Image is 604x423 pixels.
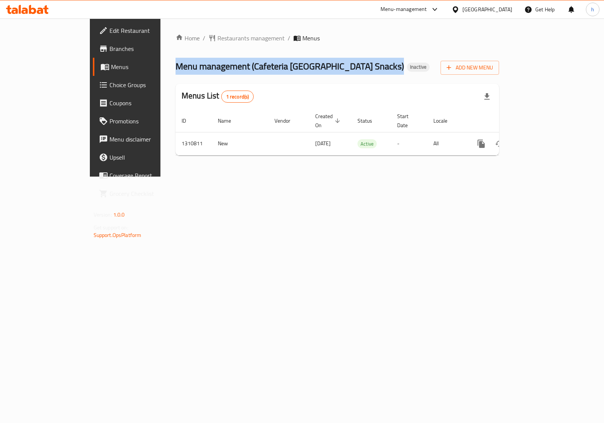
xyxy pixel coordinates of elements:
[288,34,290,43] li: /
[591,5,594,14] span: h
[109,44,185,53] span: Branches
[182,116,196,125] span: ID
[472,135,490,153] button: more
[407,64,430,70] span: Inactive
[94,223,128,232] span: Get support on:
[427,132,466,155] td: All
[221,91,254,103] div: Total records count
[93,76,191,94] a: Choice Groups
[109,26,185,35] span: Edit Restaurant
[109,117,185,126] span: Promotions
[433,116,457,125] span: Locale
[93,40,191,58] a: Branches
[111,62,185,71] span: Menus
[182,90,254,103] h2: Menus List
[302,34,320,43] span: Menus
[93,22,191,40] a: Edit Restaurant
[357,116,382,125] span: Status
[397,112,418,130] span: Start Date
[109,171,185,180] span: Coverage Report
[109,189,185,198] span: Grocery Checklist
[93,130,191,148] a: Menu disclaimer
[93,185,191,203] a: Grocery Checklist
[109,153,185,162] span: Upsell
[315,138,331,148] span: [DATE]
[274,116,300,125] span: Vendor
[357,140,377,148] span: Active
[208,34,285,43] a: Restaurants management
[315,112,342,130] span: Created On
[478,88,496,106] div: Export file
[212,132,268,155] td: New
[176,34,499,43] nav: breadcrumb
[447,63,493,72] span: Add New Menu
[490,135,508,153] button: Change Status
[203,34,205,43] li: /
[109,98,185,108] span: Coupons
[176,132,212,155] td: 1310811
[391,132,427,155] td: -
[93,58,191,76] a: Menus
[176,58,404,75] span: Menu management ( Cafeteria [GEOGRAPHIC_DATA] Snacks )
[217,34,285,43] span: Restaurants management
[93,112,191,130] a: Promotions
[441,61,499,75] button: Add New Menu
[94,210,112,220] span: Version:
[381,5,427,14] div: Menu-management
[109,135,185,144] span: Menu disclaimer
[466,109,551,132] th: Actions
[93,94,191,112] a: Coupons
[462,5,512,14] div: [GEOGRAPHIC_DATA]
[176,109,551,155] table: enhanced table
[222,93,254,100] span: 1 record(s)
[407,63,430,72] div: Inactive
[94,230,142,240] a: Support.OpsPlatform
[113,210,125,220] span: 1.0.0
[93,148,191,166] a: Upsell
[109,80,185,89] span: Choice Groups
[218,116,241,125] span: Name
[93,166,191,185] a: Coverage Report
